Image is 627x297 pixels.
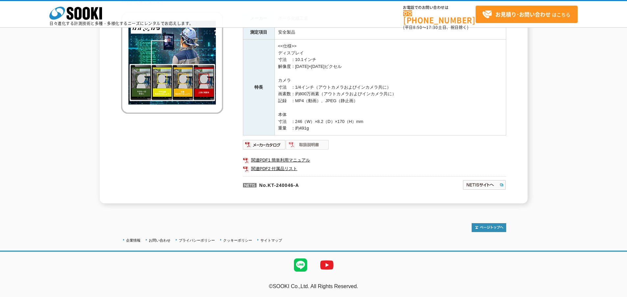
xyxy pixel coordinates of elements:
a: [PHONE_NUMBER] [403,10,476,24]
img: メーカーカタログ [243,139,286,150]
td: 安全製品 [274,25,506,39]
a: 企業情報 [126,238,141,242]
a: プライバシーポリシー [179,238,215,242]
p: 日々進化する計測技術と多種・多様化するニーズにレンタルでお応えします。 [49,21,194,25]
img: 熱中症リスク判定AIカメラ カオカラ（Wi-Fi仕様） [121,12,223,114]
a: 関連PDF1 簡単利用マニュアル [243,156,506,164]
p: No.KT-240046-A [243,176,399,192]
a: 取扱説明書 [286,144,329,149]
img: YouTube [314,252,340,278]
a: クッキーポリシー [223,238,252,242]
a: サイトマップ [260,238,282,242]
a: テストMail [602,290,627,296]
span: (平日 ～ 土日、祝日除く) [403,24,468,30]
span: はこちら [482,10,570,19]
img: トップページへ [472,223,506,232]
a: お見積り･お問い合わせはこちら [476,6,578,23]
span: 8:50 [413,24,422,30]
img: LINE [287,252,314,278]
img: NETISサイトへ [462,180,506,190]
a: お問い合わせ [149,238,170,242]
td: <<仕様>> ディスプレイ 寸法 ：10.1インチ 解像度：[DATE]×[DATE]ピクセル カメラ 寸法 ：1/4インチ（アウトカメラおよびインカメラ共に） 画素数：約800万画素（アウトカ... [274,39,506,135]
a: 関連PDF2 付属品リスト [243,164,506,173]
a: メーカーカタログ [243,144,286,149]
img: 取扱説明書 [286,139,329,150]
th: 測定項目 [243,25,274,39]
span: お電話でのお問い合わせは [403,6,476,10]
th: 特長 [243,39,274,135]
span: 17:30 [426,24,438,30]
strong: お見積り･お問い合わせ [495,10,551,18]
